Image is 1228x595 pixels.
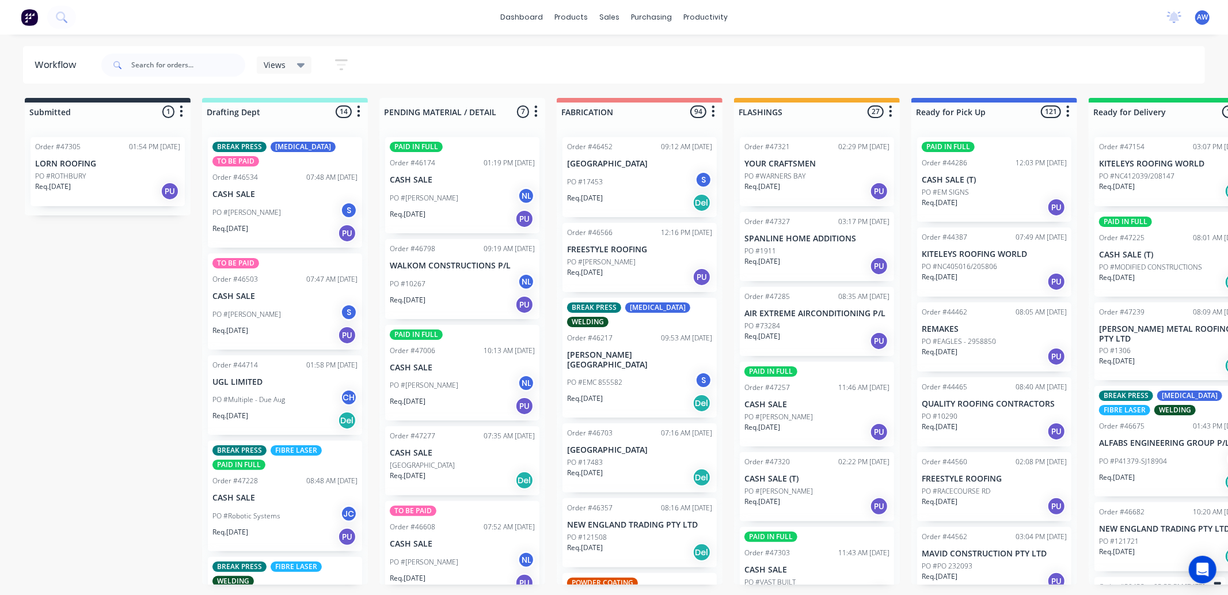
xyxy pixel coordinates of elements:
div: Order #4732102:29 PM [DATE]YOUR CRAFTSMENPO #WARNERS BAYReq.[DATE]PU [740,137,894,206]
p: PO #[PERSON_NAME] [744,412,813,422]
div: 01:58 PM [DATE] [306,360,358,370]
div: Order #4645209:12 AM [DATE][GEOGRAPHIC_DATA]PO #17453SReq.[DATE]Del [562,137,717,217]
div: BREAK PRESSFIBRE LASERPAID IN FULLOrder #4722808:48 AM [DATE]CASH SALEPO #Robotic SystemsJCReq.[D... [208,441,362,551]
div: [MEDICAL_DATA] [271,142,336,152]
div: TO BE PAIDOrder #4650307:47 AM [DATE]CASH SALEPO #[PERSON_NAME]SReq.[DATE]PU [208,253,362,350]
div: PU [1047,422,1066,441]
div: 11:43 AM [DATE] [838,548,889,558]
div: 09:53 AM [DATE] [661,333,712,343]
div: Order #4635708:16 AM [DATE]NEW ENGLAND TRADING PTY LTDPO #121508Req.[DATE]Del [562,498,717,567]
div: S [340,202,358,219]
div: TO BE PAID [212,156,259,166]
div: Order #46452 [567,142,613,152]
p: PO #[PERSON_NAME] [390,557,458,567]
div: PU [338,528,356,546]
p: FREESTYLE ROOFING [567,245,712,255]
span: Views [264,59,286,71]
div: Order #4732703:17 PM [DATE]SPANLINE HOME ADDITIONSPO #1911Req.[DATE]PU [740,212,894,281]
p: Req. [DATE] [1099,272,1135,283]
div: 07:35 AM [DATE] [484,431,535,441]
p: [PERSON_NAME][GEOGRAPHIC_DATA] [567,350,712,370]
div: PU [870,497,888,516]
div: [MEDICAL_DATA] [1157,391,1222,401]
p: CASH SALE [212,190,358,199]
div: Order #44560 [922,457,967,467]
div: Del [693,468,711,487]
p: [GEOGRAPHIC_DATA] [390,460,455,471]
img: Factory [21,9,38,26]
div: Order #44714 [212,360,258,370]
div: BREAK PRESS [1099,391,1153,401]
div: Order #47327 [744,217,790,227]
p: Req. [DATE] [744,331,780,342]
div: Order #46798 [390,244,435,254]
div: 07:48 AM [DATE] [306,172,358,183]
div: 08:40 AM [DATE] [1016,382,1067,392]
div: JC [340,505,358,522]
p: WALKOM CONSTRUCTIONS P/L [390,261,535,271]
div: 03:35 PM [DATE] [1154,582,1205,592]
div: Order #46534 [212,172,258,183]
div: PU [870,182,888,200]
div: NL [518,187,535,204]
p: PO #10267 [390,279,425,289]
div: CH [340,389,358,406]
span: AW [1197,12,1208,22]
div: PAID IN FULL [390,142,443,152]
p: Req. [DATE] [567,193,603,203]
div: NL [518,551,535,569]
p: CASH SALE [212,493,358,503]
div: 01:19 PM [DATE] [484,158,535,168]
div: 01:54 PM [DATE] [129,142,180,152]
p: PO #EMC 855582 [567,377,622,388]
div: Order #47225 [1099,233,1145,243]
div: PAID IN FULLOrder #4725711:46 AM [DATE]CASH SALEPO #[PERSON_NAME]Req.[DATE]PU [740,362,894,446]
div: products [549,9,594,26]
p: [GEOGRAPHIC_DATA] [567,445,712,455]
p: PO #[PERSON_NAME] [390,380,458,391]
p: PO #Multiple - Due Aug [212,395,285,405]
div: PU [1047,572,1066,590]
p: PO #[PERSON_NAME] [390,193,458,203]
div: PU [338,326,356,344]
p: CASH SALE [212,291,358,301]
div: 08:48 AM [DATE] [306,476,358,486]
p: PO #PO 232093 [922,561,972,571]
div: PAID IN FULL [922,142,975,152]
p: Req. [DATE] [744,256,780,267]
p: PO #10290 [922,411,957,422]
div: Order #4656612:16 PM [DATE]FREESTYLE ROOFINGPO #[PERSON_NAME]Req.[DATE]PU [562,223,717,292]
div: 08:35 AM [DATE] [838,291,889,302]
p: PO #NC405016/205806 [922,262,997,272]
div: PU [161,182,179,200]
p: Req. [DATE] [744,497,780,507]
p: PO #MODIFIED CONSTRUCTIONS [1099,262,1202,272]
div: PU [693,268,711,286]
p: PO #[PERSON_NAME] [744,486,813,497]
p: PO #121721 [1099,536,1139,547]
div: Order #4732002:22 PM [DATE]CASH SALE (T)PO #[PERSON_NAME]Req.[DATE]PU [740,452,894,521]
div: PU [515,295,534,314]
p: AIR EXTREME AIRCONDITIONING P/L [744,309,889,319]
div: Order #47277 [390,431,435,441]
div: Order #47006 [390,346,435,356]
p: PO #NC412039/208147 [1099,171,1174,181]
p: Req. [DATE] [567,468,603,478]
p: PO #WARNERS BAY [744,171,805,181]
p: Req. [DATE] [390,295,425,305]
div: PU [870,332,888,350]
p: CASH SALE [744,400,889,410]
div: PAID IN FULLOrder #4700610:13 AM [DATE]CASH SALEPO #[PERSON_NAME]NLReq.[DATE]PU [385,325,539,421]
div: 07:52 AM [DATE] [484,522,535,532]
p: Req. [DATE] [922,272,957,282]
div: 12:03 PM [DATE] [1016,158,1067,168]
div: PAID IN FULLOrder #4617401:19 PM [DATE]CASH SALEPO #[PERSON_NAME]NLReq.[DATE]PU [385,137,539,233]
p: UGL LIMITED [212,377,358,387]
div: 08:05 AM [DATE] [1016,307,1067,317]
div: Order #4730501:54 PM [DATE]LORN ROOFINGPO #ROTHBURYReq.[DATE]PU [31,137,185,206]
p: Req. [DATE] [1099,472,1135,483]
div: BREAK PRESS[MEDICAL_DATA]TO BE PAIDOrder #4653407:48 AM [DATE]CASH SALEPO #[PERSON_NAME]SReq.[DAT... [208,137,362,248]
div: Order #47285 [744,291,790,302]
p: Req. [DATE] [390,396,425,407]
p: Req. [DATE] [390,209,425,219]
